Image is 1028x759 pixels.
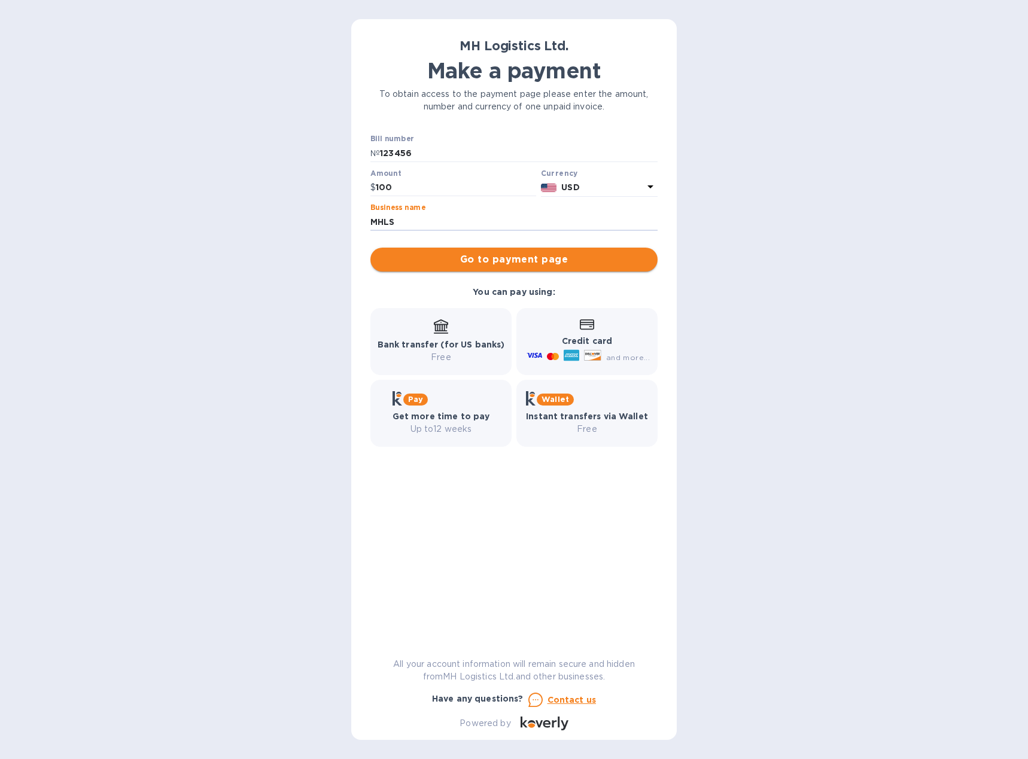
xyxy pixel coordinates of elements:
[370,248,658,272] button: Go to payment page
[526,423,648,435] p: Free
[408,395,423,404] b: Pay
[460,38,568,53] b: MH Logistics Ltd.
[432,694,524,703] b: Have any questions?
[541,169,578,178] b: Currency
[473,287,555,297] b: You can pay using:
[370,136,413,143] label: Bill number
[393,411,490,421] b: Get more time to pay
[370,58,658,83] h1: Make a payment
[526,411,648,421] b: Instant transfers via Wallet
[370,88,658,113] p: To obtain access to the payment page please enter the amount, number and currency of one unpaid i...
[380,252,648,267] span: Go to payment page
[370,658,658,683] p: All your account information will remain secure and hidden from MH Logistics Ltd. and other busin...
[541,184,557,192] img: USD
[562,336,612,346] b: Credit card
[548,695,597,705] u: Contact us
[370,205,425,212] label: Business name
[370,147,380,160] p: №
[376,179,536,197] input: 0.00
[378,340,505,349] b: Bank transfer (for US banks)
[370,213,658,231] input: Enter business name
[393,423,490,435] p: Up to 12 weeks
[370,170,401,177] label: Amount
[380,144,658,162] input: Enter bill number
[561,182,579,192] b: USD
[460,717,510,730] p: Powered by
[542,395,569,404] b: Wallet
[606,353,650,362] span: and more...
[370,181,376,194] p: $
[378,351,505,364] p: Free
